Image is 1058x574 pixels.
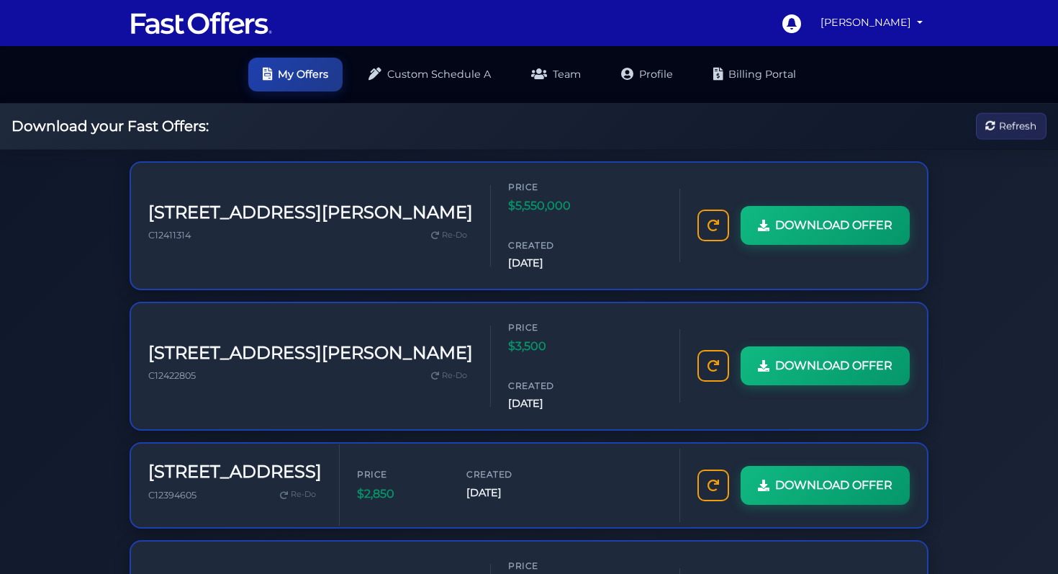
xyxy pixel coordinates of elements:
[425,226,473,245] a: Re-Do
[466,467,553,481] span: Created
[148,343,473,364] h3: [STREET_ADDRESS][PERSON_NAME]
[466,485,553,501] span: [DATE]
[291,488,316,501] span: Re-Do
[741,346,910,385] a: DOWNLOAD OFFER
[12,117,209,135] h2: Download your Fast Offers:
[607,58,687,91] a: Profile
[354,58,505,91] a: Custom Schedule A
[442,369,467,382] span: Re-Do
[508,180,594,194] span: Price
[357,485,443,503] span: $2,850
[699,58,810,91] a: Billing Portal
[517,58,595,91] a: Team
[741,466,910,505] a: DOWNLOAD OFFER
[148,370,196,381] span: C12422805
[508,197,594,215] span: $5,550,000
[442,229,467,242] span: Re-Do
[508,559,594,573] span: Price
[274,485,322,504] a: Re-Do
[976,113,1046,140] button: Refresh
[508,255,594,272] span: [DATE]
[248,58,343,91] a: My Offers
[508,379,594,393] span: Created
[508,395,594,412] span: [DATE]
[357,467,443,481] span: Price
[775,476,892,495] span: DOWNLOAD OFFER
[999,118,1036,134] span: Refresh
[775,356,892,375] span: DOWNLOAD OFFER
[508,320,594,334] span: Price
[815,9,928,37] a: [PERSON_NAME]
[741,206,910,245] a: DOWNLOAD OFFER
[148,230,191,241] span: C12411314
[775,216,892,235] span: DOWNLOAD OFFER
[148,202,473,223] h3: [STREET_ADDRESS][PERSON_NAME]
[425,367,473,385] a: Re-Do
[508,337,594,356] span: $3,500
[508,238,594,252] span: Created
[148,462,322,483] h3: [STREET_ADDRESS]
[148,490,196,501] span: C12394605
